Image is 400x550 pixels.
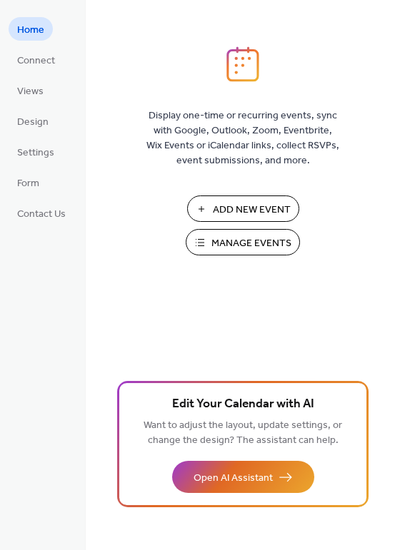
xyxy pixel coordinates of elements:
[17,84,44,99] span: Views
[194,471,273,486] span: Open AI Assistant
[17,146,54,161] span: Settings
[17,115,49,130] span: Design
[186,229,300,255] button: Manage Events
[172,394,314,414] span: Edit Your Calendar with AI
[9,78,52,102] a: Views
[17,176,39,191] span: Form
[9,109,57,133] a: Design
[17,23,44,38] span: Home
[226,46,259,82] img: logo_icon.svg
[17,54,55,68] span: Connect
[144,416,342,450] span: Want to adjust the layout, update settings, or change the design? The assistant can help.
[213,203,291,218] span: Add New Event
[172,461,314,493] button: Open AI Assistant
[9,201,74,225] a: Contact Us
[9,17,53,41] a: Home
[187,195,299,222] button: Add New Event
[17,207,66,222] span: Contact Us
[9,48,64,71] a: Connect
[9,170,48,194] a: Form
[146,108,339,168] span: Display one-time or recurring events, sync with Google, Outlook, Zoom, Eventbrite, Wix Events or ...
[9,140,63,163] a: Settings
[211,236,291,251] span: Manage Events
